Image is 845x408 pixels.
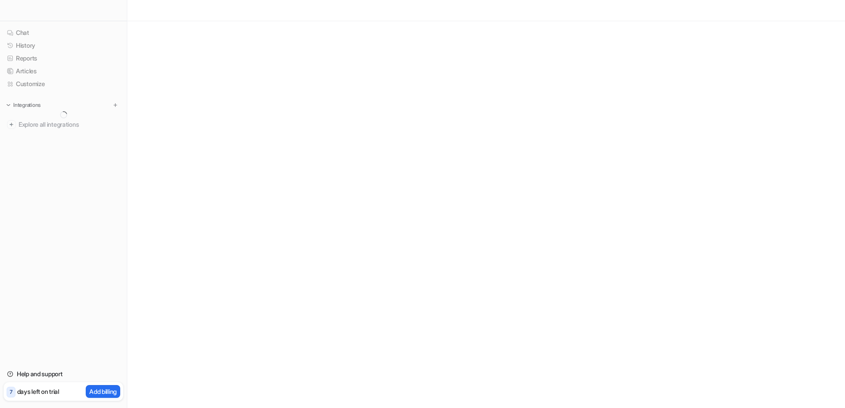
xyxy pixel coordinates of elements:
[4,52,123,64] a: Reports
[112,102,118,108] img: menu_add.svg
[89,387,117,396] p: Add billing
[17,387,59,396] p: days left on trial
[4,65,123,77] a: Articles
[4,101,43,110] button: Integrations
[4,368,123,380] a: Help and support
[13,102,41,109] p: Integrations
[86,385,120,398] button: Add billing
[10,388,12,396] p: 7
[4,39,123,52] a: History
[4,26,123,39] a: Chat
[5,102,11,108] img: expand menu
[19,117,120,132] span: Explore all integrations
[4,78,123,90] a: Customize
[4,118,123,131] a: Explore all integrations
[7,120,16,129] img: explore all integrations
